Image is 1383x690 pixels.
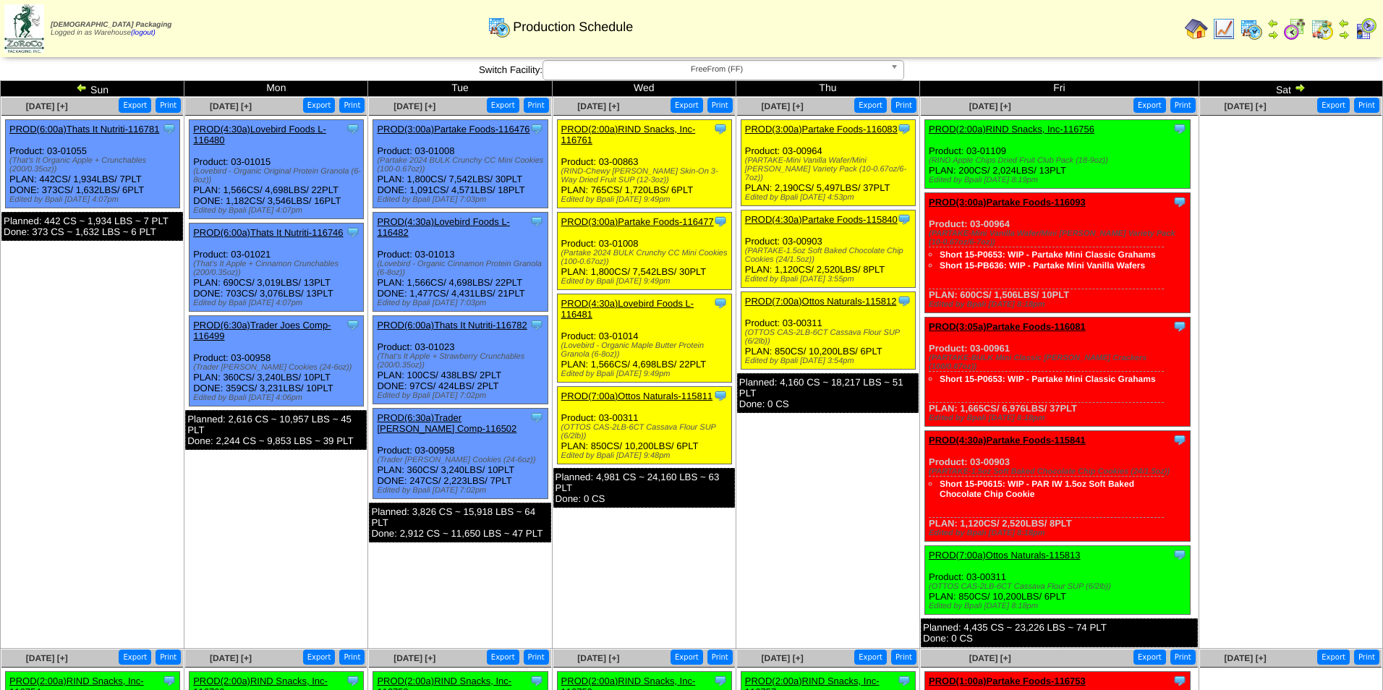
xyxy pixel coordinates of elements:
[897,122,911,136] img: Tooltip
[929,467,1190,476] div: (PARTAKE-1.5oz Soft Baked Chocolate Chip Cookies (24/1.5oz))
[193,260,363,277] div: (That's It Apple + Cinnamon Crunchables (200/0.35oz))
[1317,98,1350,113] button: Export
[1133,649,1166,665] button: Export
[1225,101,1267,111] span: [DATE] [+]
[369,503,550,542] div: Planned: 3,826 CS ~ 15,918 LBS ~ 64 PLT Done: 2,912 CS ~ 11,650 LBS ~ 47 PLT
[393,653,435,663] a: [DATE] [+]
[553,468,735,508] div: Planned: 4,981 CS ~ 24,160 LBS ~ 63 PLT Done: 0 CS
[1267,29,1279,41] img: arrowright.gif
[1225,653,1267,663] span: [DATE] [+]
[762,653,804,663] a: [DATE] [+]
[925,120,1191,189] div: Product: 03-01109 PLAN: 200CS / 2,024LBS / 13PLT
[561,451,731,460] div: Edited by Bpali [DATE] 9:48pm
[561,370,731,378] div: Edited by Bpali [DATE] 9:49pm
[4,4,44,53] img: zoroco-logo-small.webp
[373,409,548,499] div: Product: 03-00958 PLAN: 360CS / 3,240LBS / 10PLT DONE: 247CS / 2,223LBS / 7PLT
[9,156,179,174] div: (That's It Organic Apple + Crunchables (200/0.35oz))
[377,320,527,331] a: PROD(6:00a)Thats It Nutriti-116782
[377,456,547,464] div: (Trader [PERSON_NAME] Cookies (24-6oz))
[854,98,887,113] button: Export
[156,98,181,113] button: Print
[736,81,919,97] td: Thu
[190,223,364,312] div: Product: 03-01021 PLAN: 690CS / 3,019LBS / 13PLT DONE: 703CS / 3,076LBS / 13PLT
[190,120,364,219] div: Product: 03-01015 PLAN: 1,566CS / 4,698LBS / 22PLT DONE: 1,182CS / 3,546LBS / 16PLT
[1199,81,1382,97] td: Sat
[745,156,915,182] div: (PARTAKE-Mini Vanilla Wafer/Mini [PERSON_NAME] Variety Pack (10-0.67oz/6-7oz))
[745,214,898,225] a: PROD(4:30a)Partake Foods-115840
[26,101,68,111] span: [DATE] [+]
[561,249,731,266] div: (Partake 2024 BULK Crunchy CC Mini Cookies (100-0.67oz))
[377,412,516,434] a: PROD(6:30a)Trader [PERSON_NAME] Comp-116502
[929,676,1086,686] a: PROD(1:00a)Partake Foods-116753
[373,213,548,312] div: Product: 03-01013 PLAN: 1,566CS / 4,698LBS / 22PLT DONE: 1,477CS / 4,431LBS / 21PLT
[190,316,364,406] div: Product: 03-00958 PLAN: 360CS / 3,240LBS / 10PLT DONE: 359CS / 3,231LBS / 10PLT
[1,81,184,97] td: Sun
[119,98,151,113] button: Export
[346,673,360,688] img: Tooltip
[193,363,363,372] div: (Trader [PERSON_NAME] Cookies (24-6oz))
[707,649,733,665] button: Print
[854,649,887,665] button: Export
[561,423,731,440] div: (OTTOS CAS-2LB-6CT Cassava Flour SUP (6/2lb))
[561,124,696,145] a: PROD(2:00a)RIND Snacks, Inc-116761
[745,296,897,307] a: PROD(7:00a)Ottos Naturals-115812
[346,318,360,332] img: Tooltip
[897,294,911,308] img: Tooltip
[713,296,728,310] img: Tooltip
[119,649,151,665] button: Export
[557,213,731,290] div: Product: 03-01008 PLAN: 1,800CS / 7,542LBS / 30PLT
[929,602,1190,610] div: Edited by Bpali [DATE] 8:18pm
[929,414,1190,422] div: Edited by Bpali [DATE] 8:18pm
[210,101,252,111] a: [DATE] [+]
[193,206,363,215] div: Edited by Bpali [DATE] 4:07pm
[737,373,919,413] div: Planned: 4,160 CS ~ 18,217 LBS ~ 51 PLT Done: 0 CS
[529,673,544,688] img: Tooltip
[26,653,68,663] a: [DATE] [+]
[303,649,336,665] button: Export
[741,210,915,288] div: Product: 03-00903 PLAN: 1,120CS / 2,520LBS / 8PLT
[929,582,1190,591] div: (OTTOS CAS-2LB-6CT Cassava Flour SUP (6/2lb))
[185,410,367,450] div: Planned: 2,616 CS ~ 10,957 LBS ~ 45 PLT Done: 2,244 CS ~ 9,853 LBS ~ 39 PLT
[969,653,1011,663] a: [DATE] [+]
[929,229,1190,247] div: (PARTAKE-Mini Vanilla Wafer/Mini [PERSON_NAME] Variety Pack (10-0.67oz/6-7oz))
[925,431,1191,542] div: Product: 03-00903 PLAN: 1,120CS / 2,520LBS / 8PLT
[193,299,363,307] div: Edited by Bpali [DATE] 4:07pm
[897,673,911,688] img: Tooltip
[745,247,915,264] div: (PARTAKE-1.5oz Soft Baked Chocolate Chip Cookies (24/1.5oz))
[377,352,547,370] div: (That's It Apple + Strawberry Crunchables (200/0.35oz))
[969,101,1011,111] a: [DATE] [+]
[745,328,915,346] div: (OTTOS CAS-2LB-6CT Cassava Flour SUP (6/2lb))
[1317,649,1350,665] button: Export
[552,81,736,97] td: Wed
[891,98,916,113] button: Print
[925,193,1191,313] div: Product: 03-00964 PLAN: 600CS / 1,506LBS / 10PLT
[745,275,915,284] div: Edited by Bpali [DATE] 3:55pm
[1170,98,1196,113] button: Print
[1338,29,1350,41] img: arrowright.gif
[929,124,1094,135] a: PROD(2:00a)RIND Snacks, Inc-116756
[339,649,365,665] button: Print
[1283,17,1306,41] img: calendarblend.gif
[561,277,731,286] div: Edited by Bpali [DATE] 9:49pm
[529,214,544,229] img: Tooltip
[897,212,911,226] img: Tooltip
[1212,17,1235,41] img: line_graph.gif
[929,176,1190,184] div: Edited by Bpali [DATE] 8:19pm
[1338,17,1350,29] img: arrowleft.gif
[210,653,252,663] span: [DATE] [+]
[488,15,511,38] img: calendarprod.gif
[891,649,916,665] button: Print
[1173,673,1187,688] img: Tooltip
[929,156,1190,165] div: (RIND Apple Chips Dried Fruit Club Pack (18-9oz))
[193,124,326,145] a: PROD(4:30a)Lovebird Foods L-116480
[557,387,731,464] div: Product: 03-00311 PLAN: 850CS / 10,200LBS / 6PLT
[561,341,731,359] div: (Lovebird - Organic Maple Butter Protein Granola (6-8oz))
[929,529,1190,537] div: Edited by Bpali [DATE] 8:18pm
[339,98,365,113] button: Print
[940,479,1134,499] a: Short 15-P0615: WIP - PAR IW 1.5oz Soft Baked Chocolate Chip Cookie
[929,300,1190,309] div: Edited by Bpali [DATE] 8:18pm
[713,214,728,229] img: Tooltip
[940,250,1156,260] a: Short 15-P0653: WIP - Partake Mini Classic Grahams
